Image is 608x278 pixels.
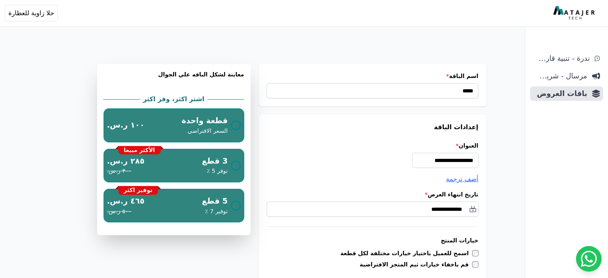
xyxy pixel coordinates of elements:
[107,167,132,176] span: ٣٠٠ ر.س.
[341,249,472,257] label: اسمح للعميل باختيار خيارات مختلفة لكل قطعة
[267,122,478,132] h3: إعدادات الباقة
[107,120,145,131] span: ١٠٠ ر.س.
[202,196,227,207] span: 5 قطع
[446,174,478,184] button: أضف ترجمة
[8,8,54,18] span: حلا زاوية للعطارة
[207,167,227,176] span: توفر 5 ٪
[187,127,227,136] span: السعر الافتراضي
[267,236,478,244] h3: خيارات المنتج
[205,207,228,216] span: توفير 7 ٪
[143,94,204,104] h2: اشتر اكثر، وفر اكثر
[267,190,478,198] label: تاريخ انتهاء العرض
[107,156,145,167] span: ٢٨٥ ر.س.
[533,88,587,99] span: باقات العروض
[267,142,478,150] label: العنوان
[118,186,158,195] div: توفير اكثر
[533,53,590,64] span: ندرة - تنبية قارب علي النفاذ
[267,72,478,80] label: اسم الباقة
[360,260,472,268] label: قم باخفاء خيارات ثيم المتجر الافتراضية
[181,115,227,127] span: قطعة واحدة
[107,207,132,216] span: ٥٠٠ ر.س.
[5,5,58,22] button: حلا زاوية للعطارة
[104,70,244,88] h3: معاينة لشكل الباقه علي الجوال
[202,156,227,167] span: 3 قطع
[553,6,597,20] img: MatajerTech Logo
[107,196,145,207] span: ٤٦٥ ر.س.
[118,146,161,155] div: الأكثر مبيعا
[533,70,587,82] span: مرسال - شريط دعاية
[446,175,478,183] span: أضف ترجمة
